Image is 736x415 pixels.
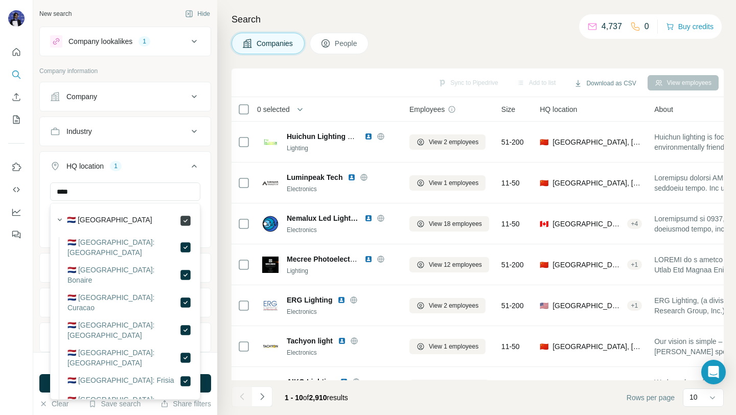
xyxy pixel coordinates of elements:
[110,162,122,171] div: 1
[67,237,179,258] label: 🇳🇱 [GEOGRAPHIC_DATA]: [GEOGRAPHIC_DATA]
[627,393,675,403] span: Rows per page
[501,260,524,270] span: 51-200
[701,360,726,384] div: Open Intercom Messenger
[540,219,548,229] span: 🇨🇦
[287,307,397,316] div: Electronics
[409,257,489,272] button: View 12 employees
[553,341,642,352] span: [GEOGRAPHIC_DATA], [GEOGRAPHIC_DATA]
[340,378,348,386] img: LinkedIn logo
[501,219,520,229] span: 11-50
[287,144,397,153] div: Lighting
[602,20,622,33] p: 4,737
[567,76,643,91] button: Download as CSV
[540,104,577,114] span: HQ location
[40,84,211,109] button: Company
[553,219,623,229] span: [GEOGRAPHIC_DATA], [GEOGRAPHIC_DATA]
[40,154,211,182] button: HQ location1
[262,175,279,191] img: Logo of Luminpeak Tech
[287,295,332,305] span: ERG Lighting
[40,29,211,54] button: Company lookalikes1
[139,37,150,46] div: 1
[88,399,141,409] button: Save search
[645,20,649,33] p: 0
[8,158,25,176] button: Use Surfe on LinkedIn
[287,132,377,141] span: Huichun Lighting Nantong
[409,134,486,150] button: View 2 employees
[8,88,25,106] button: Enrich CSV
[501,178,520,188] span: 11-50
[257,104,290,114] span: 0 selected
[501,137,524,147] span: 51-200
[654,104,673,114] span: About
[8,110,25,129] button: My lists
[409,216,489,232] button: View 18 employees
[287,185,397,194] div: Electronics
[67,320,179,340] label: 🇳🇱 [GEOGRAPHIC_DATA]: [GEOGRAPHIC_DATA]
[39,9,72,18] div: New search
[40,119,211,144] button: Industry
[232,12,724,27] h4: Search
[540,341,548,352] span: 🇨🇳
[262,379,279,396] img: Logo of AIKO Lighting
[409,104,445,114] span: Employees
[364,214,373,222] img: LinkedIn logo
[178,6,217,21] button: Hide
[39,374,211,393] button: Run search
[262,134,279,150] img: Logo of Huichun Lighting Nantong
[262,257,279,273] img: Logo of Mecree Photoelectric Technology
[39,66,211,76] p: Company information
[429,137,478,147] span: View 2 employees
[627,260,642,269] div: + 1
[287,336,333,346] span: Tachyon light
[303,394,309,402] span: of
[67,348,179,368] label: 🇳🇱 [GEOGRAPHIC_DATA]: [GEOGRAPHIC_DATA]
[287,213,359,223] span: Nemalux Led Lighting
[287,266,397,275] div: Lighting
[287,225,397,235] div: Electronics
[364,255,373,263] img: LinkedIn logo
[553,178,642,188] span: [GEOGRAPHIC_DATA], [GEOGRAPHIC_DATA]
[287,255,400,263] span: Mecree Photoelectric Technology
[40,256,211,280] button: Annual revenue ($)
[540,260,548,270] span: 🇨🇳
[540,137,548,147] span: 🇨🇳
[553,137,642,147] span: [GEOGRAPHIC_DATA], [GEOGRAPHIC_DATA]
[429,260,482,269] span: View 12 employees
[8,225,25,244] button: Feedback
[40,290,211,315] button: Employees (size)
[66,126,92,136] div: Industry
[257,38,294,49] span: Companies
[285,394,303,402] span: 1 - 10
[252,386,272,407] button: Navigate to next page
[67,215,152,227] label: 🇳🇱 [GEOGRAPHIC_DATA]
[540,301,548,311] span: 🇺🇸
[335,38,358,49] span: People
[67,292,179,313] label: 🇳🇱 [GEOGRAPHIC_DATA]: Curacao
[160,399,211,409] button: Share filters
[338,337,346,345] img: LinkedIn logo
[627,301,642,310] div: + 1
[287,172,342,182] span: Luminpeak Tech
[429,219,482,228] span: View 18 employees
[287,348,397,357] div: Electronics
[262,297,279,314] img: Logo of ERG Lighting
[309,394,327,402] span: 2,910
[8,43,25,61] button: Quick start
[501,341,520,352] span: 11-50
[67,395,179,415] label: 🇳🇱 [GEOGRAPHIC_DATA]: [GEOGRAPHIC_DATA]
[262,338,279,355] img: Logo of Tachyon light
[501,104,515,114] span: Size
[666,19,714,34] button: Buy credits
[287,377,335,387] span: AIKO Lighting
[39,399,68,409] button: Clear
[8,180,25,199] button: Use Surfe API
[262,216,279,232] img: Logo of Nemalux Led Lighting
[285,394,348,402] span: results
[68,36,132,47] div: Company lookalikes
[689,392,698,402] p: 10
[40,325,211,350] button: Technologies
[66,91,97,102] div: Company
[409,339,486,354] button: View 1 employees
[348,173,356,181] img: LinkedIn logo
[8,65,25,84] button: Search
